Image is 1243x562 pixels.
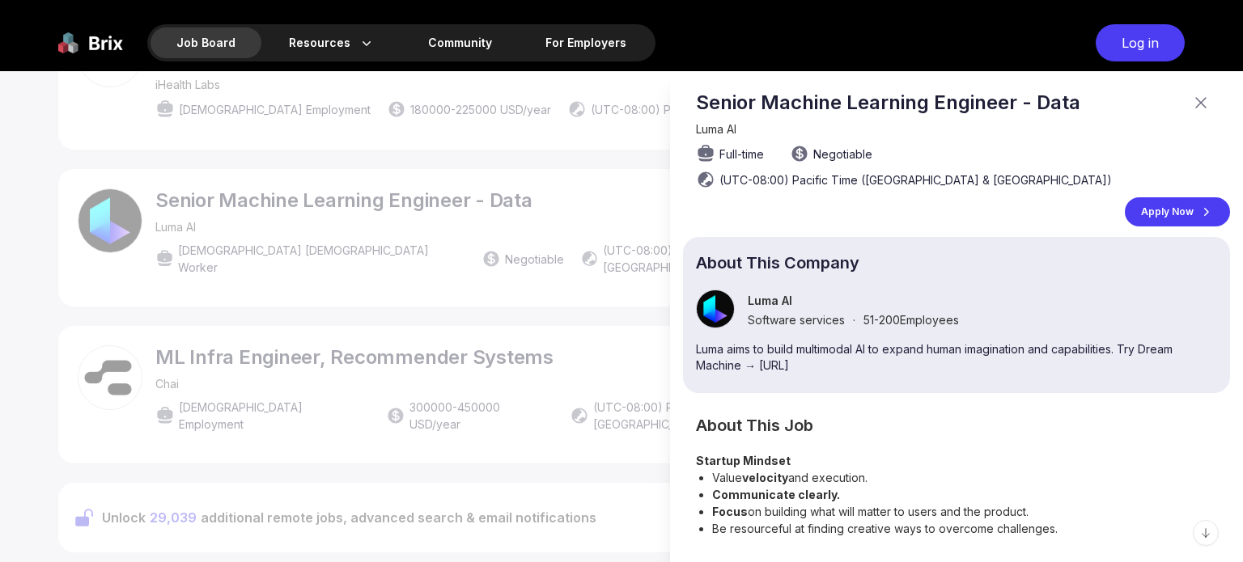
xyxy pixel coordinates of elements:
[696,419,1217,433] h2: About This Job
[719,146,764,163] span: Full-time
[696,91,1181,114] p: Senior Machine Learning Engineer - Data
[1096,24,1185,61] div: Log in
[712,505,748,518] strong: Focus
[712,488,840,501] strong: Communicate clearly.
[696,341,1217,374] p: Luma aims to build multimodal AI to expand human imagination and capabilities. Try Dream Machine ...
[863,313,959,327] span: 51-200 Employees
[712,469,1217,486] li: Value and execution.
[712,503,1217,520] li: on building what will matter to users and the product.
[263,27,401,58] div: Resources
[520,27,652,58] a: For Employers
[742,471,788,484] strong: velocity
[748,294,959,307] p: Luma AI
[696,256,1217,270] p: About This Company
[813,146,872,163] span: Negotiable
[1125,197,1230,226] a: Apply Now
[151,27,261,58] div: Job Board
[853,313,855,327] span: ·
[719,171,1112,188] span: (UTC-08:00) Pacific Time ([GEOGRAPHIC_DATA] & [GEOGRAPHIC_DATA])
[696,122,736,136] span: Luma AI
[748,313,845,327] span: Software services
[402,27,518,58] a: Community
[1088,24,1185,61] a: Log in
[712,520,1217,537] li: Be resourceful at finding creative ways to overcome challenges.
[696,454,791,467] strong: Startup Mindset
